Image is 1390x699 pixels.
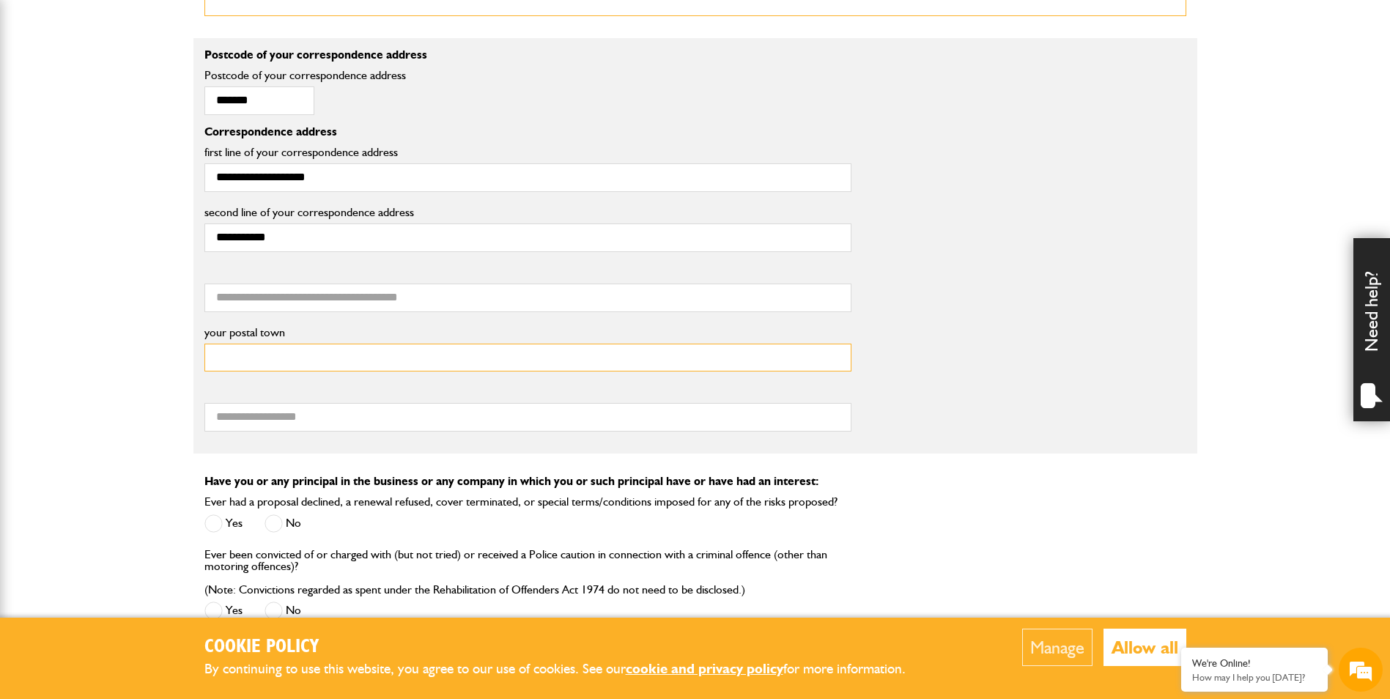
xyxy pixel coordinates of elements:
label: Yes [204,602,243,620]
button: Allow all [1104,629,1186,666]
em: Start Chat [199,451,266,471]
label: Ever had a proposal declined, a renewal refused, cover terminated, or special terms/conditions im... [204,496,838,508]
h2: Cookie Policy [204,636,930,659]
textarea: Type your message and hit 'Enter' [19,265,267,439]
label: first line of your correspondence address [204,147,851,158]
p: Have you or any principal in the business or any company in which you or such principal have or h... [204,476,1186,487]
label: your postal town [204,327,851,339]
input: Enter your email address [19,179,267,211]
label: No [265,602,301,620]
label: Yes [204,514,243,533]
p: Postcode of your correspondence address [204,49,851,61]
label: second line of your correspondence address [204,207,851,218]
p: How may I help you today? [1192,672,1317,683]
div: Minimize live chat window [240,7,276,42]
p: By continuing to use this website, you agree to our use of cookies. See our for more information. [204,658,930,681]
input: Enter your phone number [19,222,267,254]
label: Postcode of your correspondence address [204,70,428,81]
p: Correspondence address [204,126,851,138]
button: Manage [1022,629,1093,666]
div: Need help? [1353,238,1390,421]
div: We're Online! [1192,657,1317,670]
label: Ever been convicted of or charged with (but not tried) or received a Police caution in connection... [204,549,851,596]
label: No [265,514,301,533]
a: cookie and privacy policy [626,660,783,677]
div: Chat with us now [76,82,246,101]
img: d_20077148190_company_1631870298795_20077148190 [25,81,62,102]
input: Enter your last name [19,136,267,168]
